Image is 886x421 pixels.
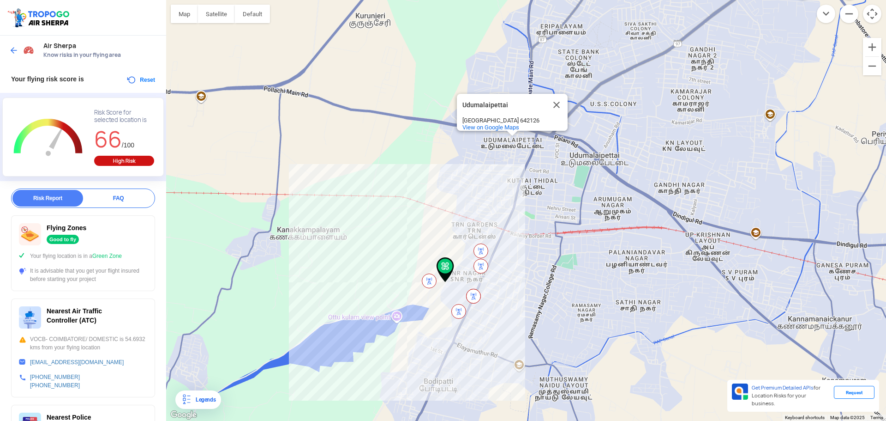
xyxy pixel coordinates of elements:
[126,74,155,85] button: Reset
[19,267,147,283] div: It is advisable that you get your flight insured before starting your project
[19,335,147,352] div: VOCB- COIMBATORE/ DOMESTIC is 54.6932 kms from your flying location
[47,224,86,232] span: Flying Zones
[785,415,825,421] button: Keyboard shortcuts
[94,109,154,124] div: Risk Score for selected location is
[748,384,834,408] div: for Location Risks for your business.
[12,190,83,207] div: Risk Report
[47,235,79,244] div: Good to fly
[198,5,235,23] button: Show satellite imagery
[92,253,122,259] span: Green Zone
[94,125,122,154] span: 66
[10,109,87,167] g: Chart
[30,382,80,389] a: [PHONE_NUMBER]
[830,415,865,420] span: Map data ©2025
[863,5,881,23] button: Map camera controls
[171,5,198,23] button: Show street map
[863,57,881,75] button: Zoom out
[545,94,568,116] button: Close
[752,384,814,391] span: Get Premium Detailed APIs
[192,394,216,405] div: Legends
[7,7,72,28] img: ic_tgdronemaps.svg
[19,223,41,245] img: ic_nofly.svg
[462,102,545,109] div: Udumalaipettai
[462,124,519,131] a: View on Google Maps
[863,38,881,56] button: Zoom in
[870,415,883,420] a: Terms
[19,306,41,329] img: ic_atc.svg
[840,5,858,23] button: Zoom out
[43,42,157,49] span: Air Sherpa
[834,386,874,399] div: Request
[732,384,748,400] img: Premium APIs
[122,141,134,149] span: /100
[43,51,157,59] span: Know risks in your flying area
[83,190,154,207] div: FAQ
[94,156,154,166] div: High Risk
[30,374,80,380] a: [PHONE_NUMBER]
[47,307,102,324] span: Nearest Air Traffic Controller (ATC)
[168,409,199,421] a: Open this area in Google Maps (opens a new window)
[817,5,835,23] button: Move down
[181,394,192,405] img: Legends
[23,44,34,55] img: Risk Scores
[19,252,147,260] div: Your flying location is in a
[457,94,568,131] div: Udumalaipettai
[30,359,124,366] a: [EMAIL_ADDRESS][DOMAIN_NAME]
[462,117,545,124] div: [GEOGRAPHIC_DATA] 642126
[168,409,199,421] img: Google
[11,75,84,83] span: Your flying risk score is
[9,46,18,55] img: ic_arrow_back_blue.svg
